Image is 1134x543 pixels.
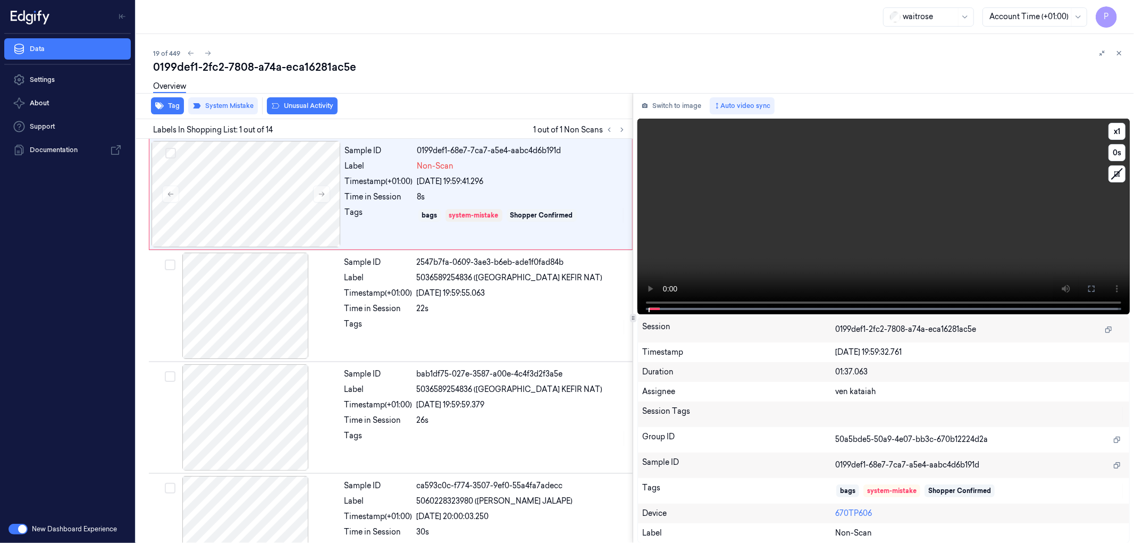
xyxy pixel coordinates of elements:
[642,508,835,519] div: Device
[417,161,454,172] span: Non-Scan
[417,176,626,187] div: [DATE] 19:59:41.296
[867,486,917,496] div: system-mistake
[345,207,413,224] div: Tags
[345,511,413,522] div: Timestamp (+01:00)
[417,145,626,156] div: 0199def1-68e7-7ca7-a5e4-aabc4d6b191d
[835,434,988,445] span: 50a5bde5-50a9-4e07-bb3c-670b12224d2a
[165,260,175,270] button: Select row
[928,486,991,496] div: Shopper Confirmed
[417,257,626,268] div: 2547b7fa-0609-3ae3-b6eb-ade1f0fad84b
[642,431,835,448] div: Group ID
[188,97,258,114] button: System Mistake
[417,527,626,538] div: 30s
[417,191,626,203] div: 8s
[345,176,413,187] div: Timestamp (+01:00)
[345,527,413,538] div: Time in Session
[835,366,1125,378] div: 01:37.063
[153,60,1125,74] div: 0199def1-2fc2-7808-a74a-eca16281ac5e
[345,161,413,172] div: Label
[345,384,413,395] div: Label
[642,321,835,338] div: Session
[840,486,855,496] div: bags
[345,319,413,336] div: Tags
[642,366,835,378] div: Duration
[1096,6,1117,28] button: P
[345,369,413,380] div: Sample ID
[345,191,413,203] div: Time in Session
[345,415,413,426] div: Time in Session
[417,399,626,411] div: [DATE] 19:59:59.379
[835,386,1125,397] div: ven kataiah
[835,324,976,335] span: 0199def1-2fc2-7808-a74a-eca16281ac5e
[345,430,413,447] div: Tags
[422,211,438,220] div: bags
[642,457,835,474] div: Sample ID
[1108,144,1125,161] button: 0s
[151,97,184,114] button: Tag
[417,480,626,491] div: ca593c0c-f774-3507-9ef0-55a4fa7adecc
[153,81,186,93] a: Overview
[533,123,628,136] span: 1 out of 1 Non Scans
[165,483,175,494] button: Select row
[835,508,1125,519] div: 670TP606
[417,288,626,299] div: [DATE] 19:59:55.063
[642,386,835,397] div: Assignee
[642,528,835,539] div: Label
[153,49,180,58] span: 19 of 449
[417,303,626,314] div: 22s
[637,97,705,114] button: Switch to image
[345,399,413,411] div: Timestamp (+01:00)
[165,371,175,382] button: Select row
[510,211,573,220] div: Shopper Confirmed
[710,97,775,114] button: Auto video sync
[4,93,131,114] button: About
[835,460,979,471] span: 0199def1-68e7-7ca7-a5e4-aabc4d6b191d
[345,145,413,156] div: Sample ID
[417,496,573,507] span: 5060228323980 ([PERSON_NAME] JALAPE)
[417,415,626,426] div: 26s
[642,406,835,423] div: Session Tags
[642,347,835,358] div: Timestamp
[417,384,603,395] span: 5036589254836 ([GEOGRAPHIC_DATA] KEFIR NAT)
[114,8,131,25] button: Toggle Navigation
[642,482,835,499] div: Tags
[417,272,603,283] span: 5036589254836 ([GEOGRAPHIC_DATA] KEFIR NAT)
[4,69,131,90] a: Settings
[4,139,131,161] a: Documentation
[345,257,413,268] div: Sample ID
[345,303,413,314] div: Time in Session
[835,528,872,539] span: Non-Scan
[345,272,413,283] div: Label
[4,116,131,137] a: Support
[345,288,413,299] div: Timestamp (+01:00)
[417,369,626,380] div: bab1df75-027e-3587-a00e-4c4f3d2f3a5e
[165,148,176,158] button: Select row
[417,511,626,522] div: [DATE] 20:00:03.250
[835,347,1125,358] div: [DATE] 19:59:32.761
[1108,123,1125,140] button: x1
[267,97,338,114] button: Unusual Activity
[449,211,499,220] div: system-mistake
[345,496,413,507] div: Label
[345,480,413,491] div: Sample ID
[153,124,273,136] span: Labels In Shopping List: 1 out of 14
[4,38,131,60] a: Data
